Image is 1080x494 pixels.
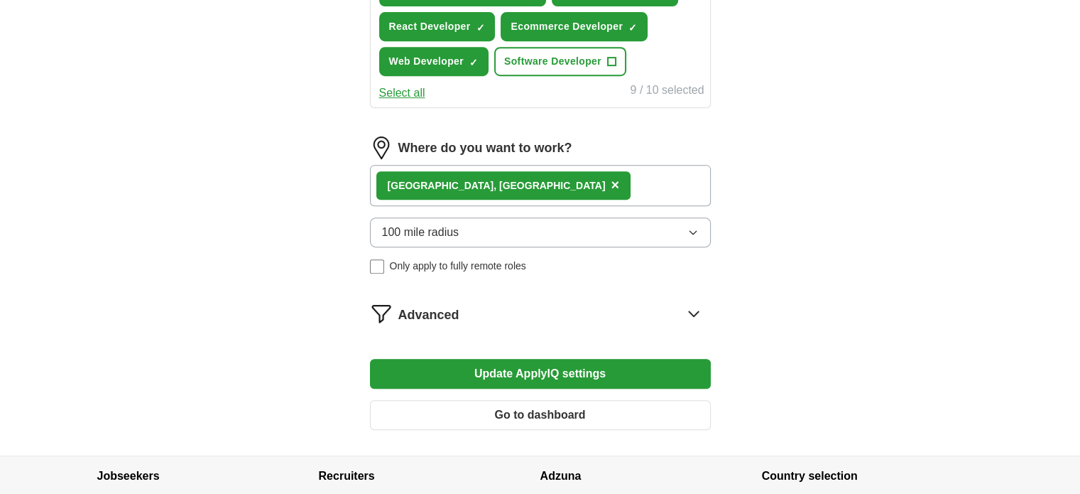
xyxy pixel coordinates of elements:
[504,54,601,69] span: Software Developer
[469,57,478,68] span: ✓
[511,19,623,34] span: Ecommerce Developer
[628,22,637,33] span: ✓
[370,359,711,389] button: Update ApplyIQ settings
[398,139,572,158] label: Where do you want to work?
[370,400,711,430] button: Go to dashboard
[379,12,496,41] button: React Developer✓
[611,175,619,196] button: ×
[370,218,711,247] button: 100 mile radius
[398,306,459,325] span: Advanced
[389,54,464,69] span: Web Developer
[370,302,393,325] img: filter
[611,177,619,193] span: ×
[494,47,626,76] button: Software Developer
[379,47,489,76] button: Web Developer✓
[370,259,384,274] input: Only apply to fully remote roles
[389,19,471,34] span: React Developer
[501,12,648,41] button: Ecommerce Developer✓
[630,82,704,102] div: 9 / 10 selected
[370,136,393,159] img: location.png
[382,224,459,241] span: 100 mile radius
[379,85,425,102] button: Select all
[388,178,606,193] div: [GEOGRAPHIC_DATA], [GEOGRAPHIC_DATA]
[390,259,526,274] span: Only apply to fully remote roles
[476,22,484,33] span: ✓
